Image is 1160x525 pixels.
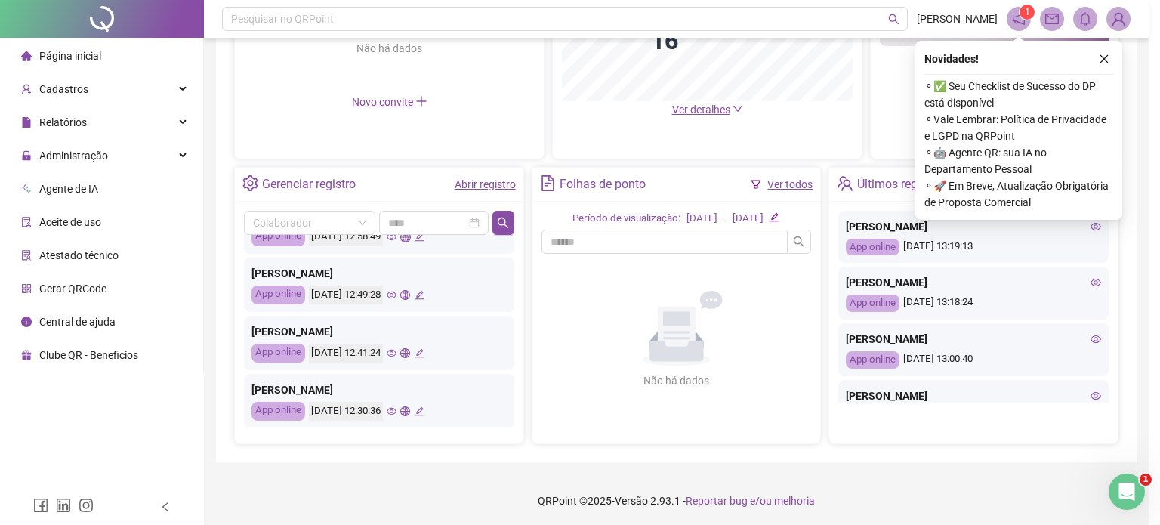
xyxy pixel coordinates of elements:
[924,78,1113,111] span: ⚬ ✅ Seu Checklist de Sucesso do DP está disponível
[924,51,979,67] span: Novidades !
[1109,474,1145,510] iframe: Intercom live chat
[924,144,1113,178] span: ⚬ 🤖 Agente QR: sua IA no Departamento Pessoal
[1140,474,1152,486] span: 1
[924,111,1113,144] span: ⚬ Vale Lembrar: Política de Privacidade e LGPD na QRPoint
[924,178,1113,211] span: ⚬ 🚀 Em Breve, Atualização Obrigatória de Proposta Comercial
[1099,54,1109,64] span: close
